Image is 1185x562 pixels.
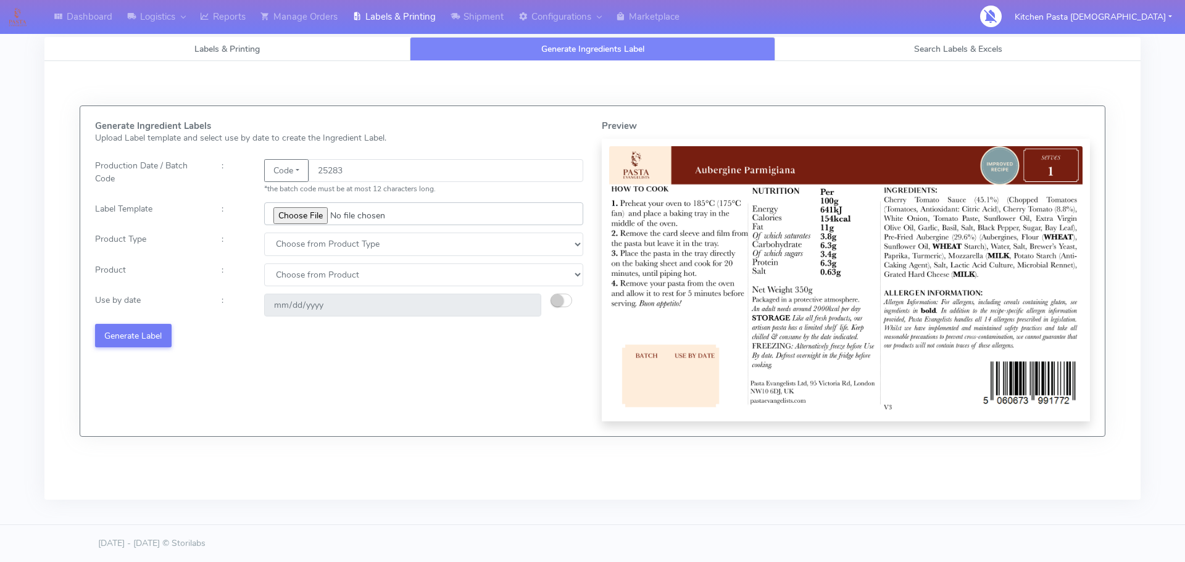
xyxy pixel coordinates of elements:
[86,233,212,255] div: Product Type
[44,37,1141,61] ul: Tabs
[86,202,212,225] div: Label Template
[86,263,212,286] div: Product
[212,294,254,316] div: :
[95,121,583,131] h5: Generate Ingredient Labels
[95,131,583,144] p: Upload Label template and select use by date to create the Ingredient Label.
[1005,4,1181,30] button: Kitchen Pasta [DEMOGRAPHIC_DATA]
[264,159,309,182] button: Code
[609,146,1083,415] img: Label Preview
[602,121,1090,131] h5: Preview
[212,202,254,225] div: :
[86,294,212,316] div: Use by date
[212,233,254,255] div: :
[914,43,1002,55] span: Search Labels & Excels
[86,159,212,195] div: Production Date / Batch Code
[95,324,172,347] button: Generate Label
[264,184,436,194] small: *the batch code must be at most 12 characters long.
[194,43,260,55] span: Labels & Printing
[541,43,644,55] span: Generate Ingredients Label
[212,159,254,195] div: :
[212,263,254,286] div: :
